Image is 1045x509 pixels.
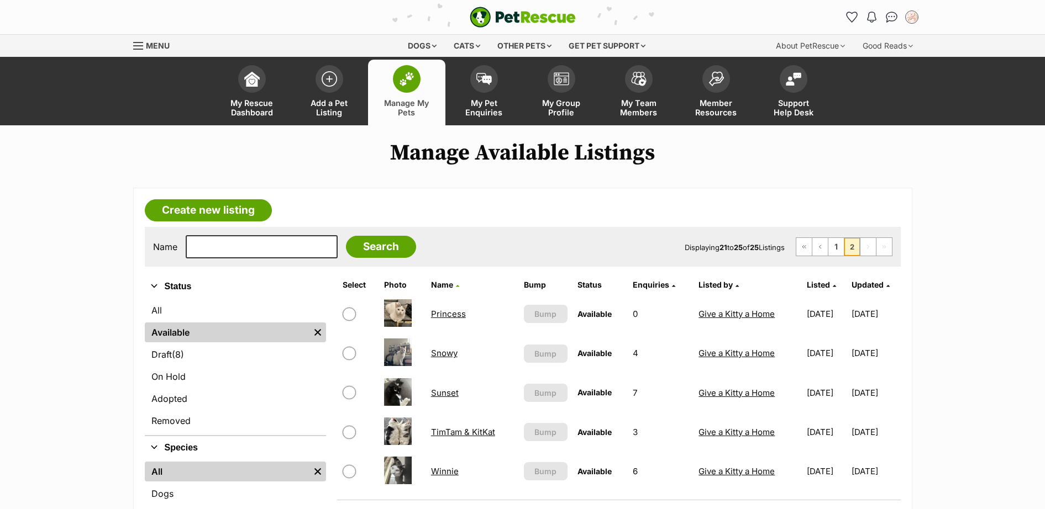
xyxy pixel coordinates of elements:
a: Create new listing [145,199,272,221]
a: Updated [852,280,890,289]
span: My Group Profile [537,98,586,117]
span: Available [577,348,612,358]
img: pet-enquiries-icon-7e3ad2cf08bfb03b45e93fb7055b45f3efa6380592205ae92323e6603595dc1f.svg [476,73,492,85]
div: Status [145,298,326,435]
img: Sunset [384,378,412,406]
td: [DATE] [852,374,900,412]
a: Adopted [145,389,326,409]
a: Removed [145,411,326,431]
a: Give a Kitty a Home [699,427,775,437]
a: Previous page [812,238,828,256]
a: Support Help Desk [755,60,832,125]
strong: 21 [720,243,727,252]
span: Name [431,280,453,289]
span: Support Help Desk [769,98,818,117]
a: Add a Pet Listing [291,60,368,125]
span: Bump [534,348,556,359]
a: Enquiries [633,280,675,289]
span: My Rescue Dashboard [227,98,277,117]
span: Bump [534,426,556,438]
button: Bump [524,423,568,441]
a: Winnie [431,466,459,476]
a: PetRescue [470,7,576,28]
td: [DATE] [802,295,850,333]
span: Available [577,309,612,319]
span: Updated [852,280,884,289]
img: team-members-icon-5396bd8760b3fe7c0b43da4ab00e1e3bb1a5d9ba89233759b79545d2d3fc5d0d.svg [631,72,647,86]
a: Conversations [883,8,901,26]
a: On Hold [145,367,326,386]
a: First page [796,238,812,256]
td: [DATE] [802,334,850,372]
a: Princess [431,309,466,319]
label: Name [153,242,177,252]
a: TimTam & KitKat [431,427,495,437]
ul: Account quick links [843,8,921,26]
button: Bump [524,305,568,323]
div: Good Reads [855,35,921,57]
span: Member Resources [691,98,741,117]
a: Listed [807,280,836,289]
a: Member Resources [678,60,755,125]
td: 6 [628,452,693,490]
a: Give a Kitty a Home [699,309,775,319]
th: Status [573,276,627,294]
td: [DATE] [852,295,900,333]
td: 3 [628,413,693,451]
a: Give a Kitty a Home [699,348,775,358]
div: About PetRescue [768,35,853,57]
span: Last page [876,238,892,256]
button: My account [903,8,921,26]
div: Other pets [490,35,559,57]
td: [DATE] [852,413,900,451]
span: translation missing: en.admin.listings.index.attributes.enquiries [633,280,669,289]
img: chat-41dd97257d64d25036548639549fe6c8038ab92f7586957e7f3b1b290dea8141.svg [886,12,897,23]
a: Give a Kitty a Home [699,466,775,476]
img: Give a Kitty a Home profile pic [906,12,917,23]
nav: Pagination [796,237,892,256]
td: [DATE] [802,452,850,490]
img: member-resources-icon-8e73f808a243e03378d46382f2149f9095a855e16c252ad45f914b54edf8863c.svg [708,71,724,86]
a: All [145,300,326,320]
a: My Rescue Dashboard [213,60,291,125]
a: My Group Profile [523,60,600,125]
img: group-profile-icon-3fa3cf56718a62981997c0bc7e787c4b2cf8bcc04b72c1350f741eb67cf2f40e.svg [554,72,569,86]
div: Cats [446,35,488,57]
a: Page 1 [828,238,844,256]
td: 0 [628,295,693,333]
a: My Pet Enquiries [445,60,523,125]
a: Give a Kitty a Home [699,388,775,398]
span: Bump [534,308,556,320]
span: Available [577,466,612,476]
span: Bump [534,387,556,399]
img: help-desk-icon-fdf02630f3aa405de69fd3d07c3f3aa587a6932b1a1747fa1d2bba05be0121f9.svg [786,72,801,86]
span: Listed [807,280,830,289]
td: 7 [628,374,693,412]
th: Bump [519,276,573,294]
span: Manage My Pets [382,98,432,117]
td: [DATE] [852,452,900,490]
span: My Pet Enquiries [459,98,509,117]
span: Page 2 [844,238,860,256]
img: Snowy [384,338,412,366]
a: Draft [145,344,326,364]
strong: 25 [750,243,759,252]
td: [DATE] [852,334,900,372]
span: (8) [172,348,184,361]
span: Next page [860,238,876,256]
span: Listed by [699,280,733,289]
span: Bump [534,465,556,477]
a: Remove filter [309,322,326,342]
a: Dogs [145,484,326,503]
a: Sunset [431,388,459,398]
a: Manage My Pets [368,60,445,125]
td: [DATE] [802,374,850,412]
div: Dogs [400,35,444,57]
span: My Team Members [614,98,664,117]
a: Snowy [431,348,458,358]
span: Available [577,427,612,437]
strong: 25 [734,243,743,252]
a: Remove filter [309,462,326,481]
button: Bump [524,462,568,480]
button: Species [145,441,326,455]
